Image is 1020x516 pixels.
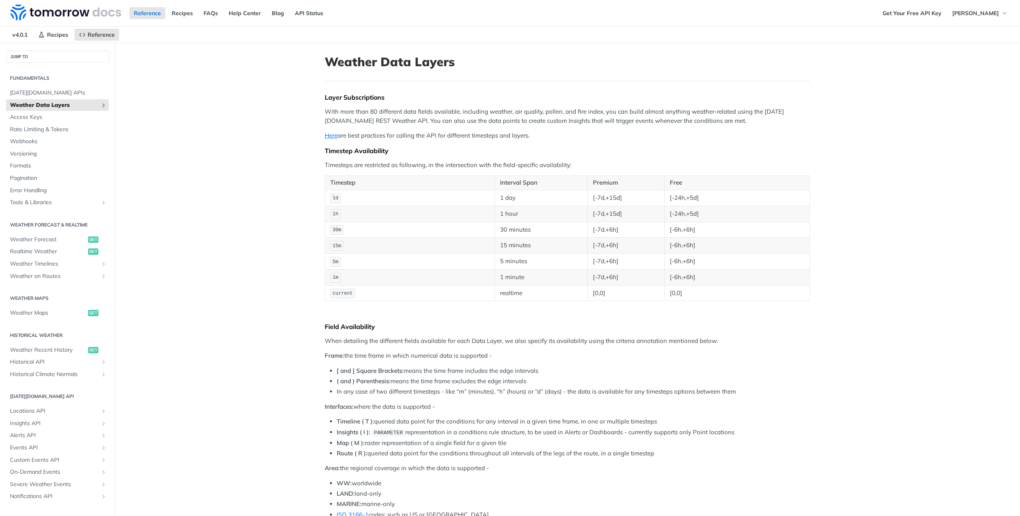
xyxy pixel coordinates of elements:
[337,417,810,426] li: queried data point for the conditions for any interval in a given time frame, in one or multiple ...
[10,468,98,476] span: On-Demand Events
[588,269,665,285] td: [-7d,+6h]
[6,136,109,148] a: Webhooks
[10,174,107,182] span: Pagination
[6,466,109,478] a: On-Demand EventsShow subpages for On-Demand Events
[10,162,107,170] span: Formats
[88,347,98,353] span: get
[664,176,810,190] th: Free
[337,489,810,498] li: land-only
[6,160,109,172] a: Formats
[330,273,341,283] code: 1m
[337,366,810,376] li: means the time frame includes the edge intervals
[10,272,98,280] span: Weather on Routes
[100,481,107,488] button: Show subpages for Severe Weather Events
[337,387,810,396] li: In any case of two different timesteps - like “m” (minutes), “h” (hours) or “d” (days) - the data...
[494,190,587,206] td: 1 day
[100,199,107,206] button: Show subpages for Tools & Libraries
[325,337,810,346] p: When detailing the different fields available for each Data Layer, we also specify its availabili...
[6,51,109,63] button: JUMP TO
[330,241,343,251] code: 15m
[6,75,109,82] h2: Fundamentals
[337,500,361,508] strong: MARINE:
[664,190,810,206] td: [-24h,+5d]
[952,10,999,17] span: [PERSON_NAME]
[6,332,109,339] h2: Historical Weather
[494,254,587,270] td: 5 minutes
[6,234,109,246] a: Weather Forecastget
[325,131,810,140] p: are best practices for calling the API for different timesteps and layers.
[10,481,98,488] span: Severe Weather Events
[325,107,810,125] p: With more than 80 different data fields available, including weather, air quality, pollen, and fi...
[10,4,121,20] img: Tomorrow.io Weather API Docs
[6,479,109,490] a: Severe Weather EventsShow subpages for Severe Weather Events
[10,260,98,268] span: Weather Timelines
[129,7,165,19] a: Reference
[325,147,810,155] div: Timestep Availability
[330,289,355,299] code: current
[664,222,810,238] td: [-6h,+6h]
[88,236,98,243] span: get
[588,176,665,190] th: Premium
[6,442,109,454] a: Events APIShow subpages for Events API
[325,132,337,139] a: Here
[337,418,374,425] strong: Timeline ( T ):
[948,7,1012,19] button: [PERSON_NAME]
[337,428,810,437] li: representation in a conditions rule structure, to be used in Alerts or Dashboards - currently sup...
[330,209,341,219] code: 1h
[10,150,107,158] span: Versioning
[6,344,109,356] a: Weather Recent Historyget
[325,161,810,170] p: Timesteps are restricted as following, in the intersection with the field-specific availability:
[325,403,353,410] strong: Interfaces:
[337,367,404,374] strong: [ and ] Square Brackets:
[6,270,109,282] a: Weather on RoutesShow subpages for Weather on Routes
[100,432,107,439] button: Show subpages for Alerts API
[325,402,810,412] p: where the data is supported -
[337,500,810,509] li: marine-only
[6,148,109,160] a: Versioning
[494,238,587,254] td: 15 minutes
[337,479,810,488] li: worldwide
[6,258,109,270] a: Weather TimelinesShow subpages for Weather Timelines
[8,29,32,41] span: v4.0.1
[494,269,587,285] td: 1 minute
[10,407,98,415] span: Locations API
[290,7,328,19] a: API Status
[6,368,109,380] a: Historical Climate NormalsShow subpages for Historical Climate Normals
[337,479,352,487] strong: WW:
[494,285,587,301] td: realtime
[6,197,109,209] a: Tools & LibrariesShow subpages for Tools & Libraries
[325,464,810,473] p: the regional coverage in which the data is supported -
[100,273,107,280] button: Show subpages for Weather on Routes
[337,449,810,458] li: queried data point for the conditions throughout all intervals of the legs of the route, in a sin...
[47,31,68,38] span: Recipes
[494,206,587,222] td: 1 hour
[10,236,86,244] span: Weather Forecast
[325,55,810,69] h1: Weather Data Layers
[10,248,86,256] span: Realtime Weather
[10,492,98,500] span: Notifications API
[6,393,109,400] h2: [DATE][DOMAIN_NAME] API
[6,172,109,184] a: Pagination
[6,490,109,502] a: Notifications APIShow subpages for Notifications API
[88,310,98,316] span: get
[6,221,109,228] h2: Weather Forecast & realtime
[330,257,341,267] code: 5m
[6,111,109,123] a: Access Keys
[10,370,98,378] span: Historical Climate Normals
[588,238,665,254] td: [-7d,+6h]
[6,356,109,368] a: Historical APIShow subpages for Historical API
[664,285,810,301] td: [0,0]
[330,193,341,203] code: 1d
[494,176,587,190] th: Interval Span
[588,190,665,206] td: [-7d,+15d]
[588,254,665,270] td: [-7d,+6h]
[372,429,405,437] code: PARAMETER
[88,31,115,38] span: Reference
[100,359,107,365] button: Show subpages for Historical API
[337,428,370,436] strong: Insights ( I ):
[199,7,222,19] a: FAQs
[10,187,107,195] span: Error Handling
[100,408,107,414] button: Show subpages for Locations API
[6,99,109,111] a: Weather Data LayersShow subpages for Weather Data Layers
[325,323,810,331] div: Field Availability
